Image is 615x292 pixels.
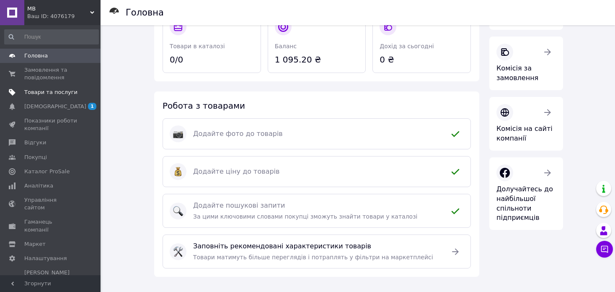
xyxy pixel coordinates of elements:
[24,103,86,110] span: [DEMOGRAPHIC_DATA]
[163,235,471,269] a: :hammer_and_wrench:Заповніть рекомендовані характеристики товарівТовари матимуть більше перегляді...
[163,194,471,228] a: :mag:Додайте пошукові запитиЗа цими ключовими словами покупці зможуть знайти товари у каталозі
[24,89,78,96] span: Товари та послуги
[24,196,78,211] span: Управління сайтом
[193,167,440,177] span: Додайте ціну до товарів
[24,240,46,248] span: Маркет
[193,242,440,251] span: Заповніть рекомендовані характеристики товарів
[24,139,46,146] span: Відгуки
[193,254,433,261] span: Товари матимуть більше переглядів і потраплять у фільтри на маркетплейсі
[88,103,96,110] span: 1
[27,5,90,13] span: MB
[489,157,563,230] a: Долучайтесь до найбільшої спільноти підприємців
[596,241,613,258] button: Чат з покупцем
[24,66,78,81] span: Замовлення та повідомлення
[489,97,563,151] a: Комісія на сайті компанії
[173,206,183,216] img: :mag:
[496,125,553,142] span: Комісія на сайті компанії
[27,13,101,20] div: Ваш ID: 4076179
[173,247,183,257] img: :hammer_and_wrench:
[163,101,245,111] span: Робота з товарами
[24,255,67,262] span: Налаштування
[275,43,297,50] span: Баланс
[193,129,440,139] span: Додайте фото до товарів
[24,168,70,175] span: Каталог ProSale
[24,154,47,161] span: Покупці
[489,36,563,90] a: Комісія за замовлення
[24,269,78,292] span: [PERSON_NAME] та рахунки
[24,52,48,60] span: Головна
[173,129,183,139] img: :camera:
[4,29,99,44] input: Пошук
[275,54,359,66] span: 1 095.20 ₴
[496,64,538,82] span: Комісія за замовлення
[173,167,183,177] img: :moneybag:
[380,43,434,50] span: Дохід за сьогодні
[170,43,225,50] span: Товари в каталозі
[170,54,254,66] span: 0/0
[24,182,53,190] span: Аналітика
[496,185,553,222] span: Долучайтесь до найбільшої спільноти підприємців
[380,54,464,66] span: 0 ₴
[126,8,164,18] h1: Головна
[193,213,418,220] span: За цими ключовими словами покупці зможуть знайти товари у каталозі
[193,201,440,211] span: Додайте пошукові запити
[163,156,471,187] a: :moneybag:Додайте ціну до товарів
[163,118,471,149] a: :camera:Додайте фото до товарів
[24,117,78,132] span: Показники роботи компанії
[24,218,78,233] span: Гаманець компанії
